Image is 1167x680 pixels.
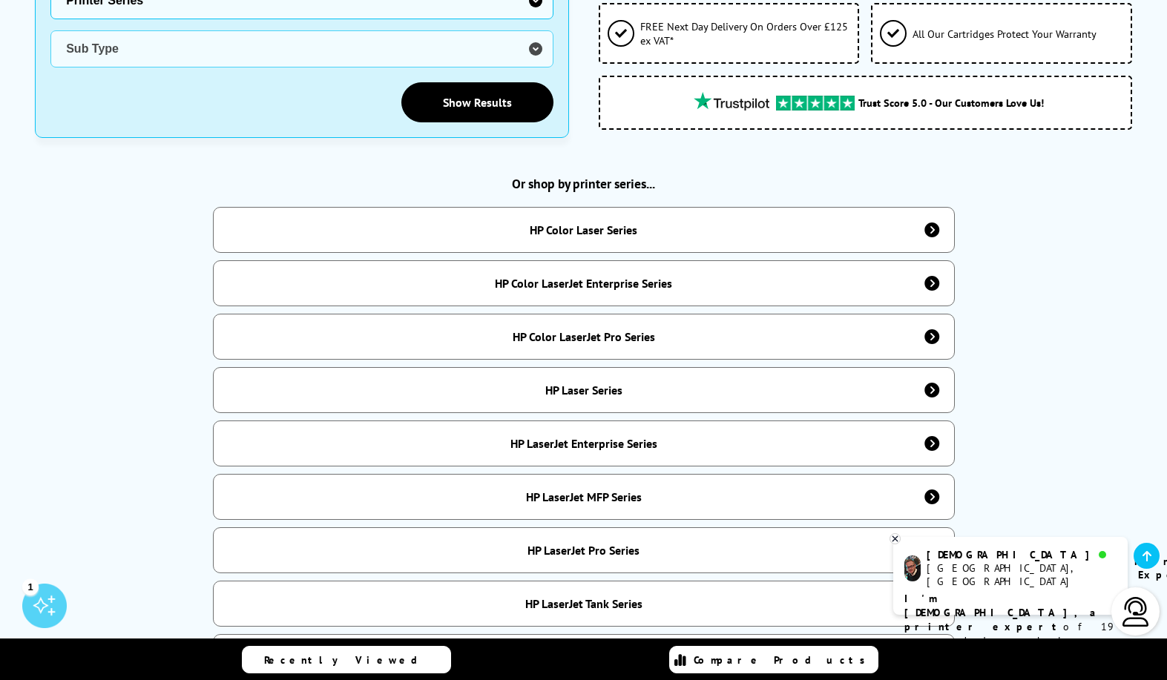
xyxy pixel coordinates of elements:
[513,329,655,344] div: HP Color LaserJet Pro Series
[525,596,642,611] div: HP LaserJet Tank Series
[904,592,1100,633] b: I'm [DEMOGRAPHIC_DATA], a printer expert
[776,96,855,110] img: trustpilot rating
[913,27,1097,41] span: All Our Cartridges Protect Your Warranty
[1121,597,1151,627] img: user-headset-light.svg
[927,548,1116,561] div: [DEMOGRAPHIC_DATA]
[687,92,776,110] img: trustpilot rating
[669,646,878,673] a: Compare Products
[640,19,851,47] span: FREE Next Day Delivery On Orders Over £125 ex VAT*
[904,555,921,581] img: chris-livechat.png
[530,222,637,237] div: HP Color Laser Series
[527,543,640,558] div: HP LaserJet Pro Series
[545,383,622,397] div: HP Laser Series
[35,175,1132,192] h2: Or shop by printer series...
[858,96,1044,110] span: Trust Score 5.0 - Our Customers Love Us!
[242,646,451,673] a: Recently Viewed
[22,578,39,595] div: 1
[401,82,553,122] a: Show Results
[904,592,1117,676] p: of 19 years! I can help you choose the right product
[526,489,642,504] div: HP LaserJet MFP Series
[510,436,657,451] div: HP LaserJet Enterprise Series
[264,653,433,667] span: Recently Viewed
[495,276,672,291] div: HP Color LaserJet Enterprise Series
[927,561,1116,588] div: [GEOGRAPHIC_DATA], [GEOGRAPHIC_DATA]
[694,653,873,667] span: Compare Products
